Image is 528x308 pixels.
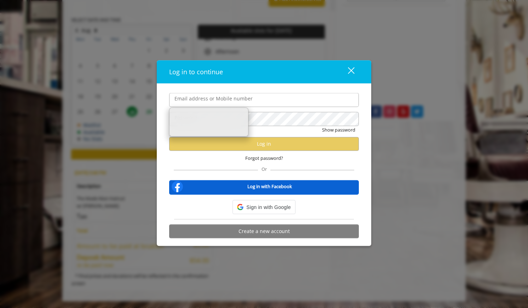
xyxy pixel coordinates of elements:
img: facebook-logo [170,179,184,193]
label: Email address or Mobile number [171,95,256,103]
span: Sign in with Google [246,203,291,211]
span: Log in to continue [169,68,223,76]
span: Or [258,165,270,172]
input: Password [169,112,359,126]
button: Log in [169,137,359,151]
b: Log in with Facebook [247,183,292,190]
div: close dialog [340,66,354,77]
button: Show password [322,126,355,134]
span: Forgot password? [245,155,283,162]
button: close dialog [335,65,359,79]
button: Create a new account [169,224,359,238]
input: Email address or Mobile number [169,93,359,107]
div: Sign in with Google [233,200,295,214]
